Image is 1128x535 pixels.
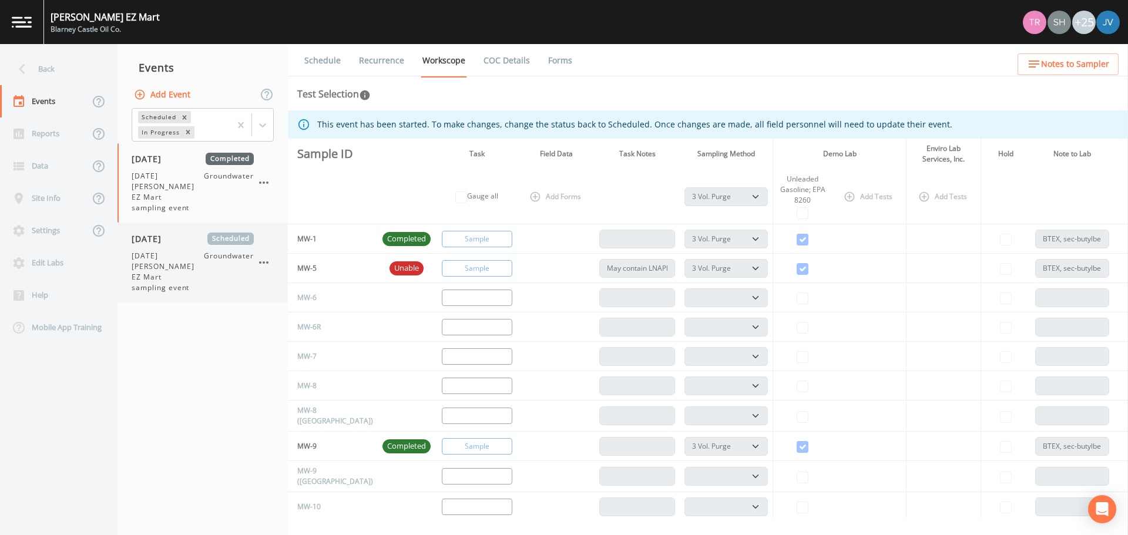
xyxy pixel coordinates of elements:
button: Notes to Sampler [1018,53,1119,75]
div: Scheduled [138,111,178,123]
span: Completed [382,440,431,452]
a: COC Details [482,44,532,77]
th: Field Data [518,139,594,169]
a: Recurrence [357,44,406,77]
img: 939099765a07141c2f55256aeaad4ea5 [1023,11,1046,34]
img: logo [12,16,32,28]
label: Gauge all [467,191,498,201]
div: Test Selection [297,87,371,101]
th: Sample ID [288,139,378,169]
button: Add Event [132,84,195,106]
div: Events [117,53,288,82]
span: [DATE] [132,233,170,245]
div: [PERSON_NAME] EZ Mart [51,10,160,24]
span: [DATE] [PERSON_NAME] EZ Mart sampling event [132,171,204,213]
div: In Progress [138,126,182,139]
th: Note to Lab [1030,139,1114,169]
span: Notes to Sampler [1041,57,1109,72]
td: MW-1 [288,224,378,254]
th: Sampling Method [680,139,773,169]
span: [DATE] [PERSON_NAME] EZ Mart sampling event [132,251,204,293]
div: +25 [1072,11,1096,34]
td: MW-9 [288,432,378,461]
div: Remove Scheduled [178,111,191,123]
td: MW-9 ([GEOGRAPHIC_DATA]) [288,461,378,492]
th: Task [435,139,518,169]
span: Completed [206,153,254,165]
span: Scheduled [207,233,254,245]
div: shaynee@enviro-britesolutions.com [1047,11,1072,34]
a: Forms [546,44,574,77]
td: MW-6R [288,312,378,342]
img: 726fd29fcef06c5d4d94ec3380ebb1a1 [1048,11,1071,34]
span: Groundwater [204,251,254,293]
span: Completed [382,233,431,245]
span: Groundwater [204,171,254,213]
a: Schedule [303,44,343,77]
div: Travis Kirin [1022,11,1047,34]
div: Unleaded Gasoline; EPA 8260 [778,174,828,206]
span: [DATE] [132,153,170,165]
td: MW-8 [288,371,378,401]
div: This event has been started. To make changes, change the status back to Scheduled. Once changes a... [317,114,952,135]
td: MW-6 [288,283,378,312]
div: Blarney Castle Oil Co. [51,24,160,35]
a: [DATE]Completed[DATE] [PERSON_NAME] EZ Mart sampling eventGroundwater [117,143,288,223]
a: Workscope [421,44,467,78]
span: Unable [390,263,424,274]
a: [DATE]Scheduled[DATE] [PERSON_NAME] EZ Mart sampling eventGroundwater [117,223,288,303]
td: MW-8 ([GEOGRAPHIC_DATA]) [288,401,378,432]
td: MW-5 [288,254,378,283]
svg: In this section you'll be able to select the analytical test to run, based on the media type, and... [359,89,371,101]
th: Task Notes [595,139,680,169]
img: d880935ebd2e17e4df7e3e183e9934ef [1096,11,1120,34]
div: Open Intercom Messenger [1088,495,1116,523]
th: Hold [981,139,1030,169]
td: MW-10 [288,492,378,521]
div: Remove In Progress [182,126,194,139]
th: Enviro Lab Services, Inc. [907,139,981,169]
td: MW-7 [288,342,378,371]
th: Demo Lab [773,139,907,169]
